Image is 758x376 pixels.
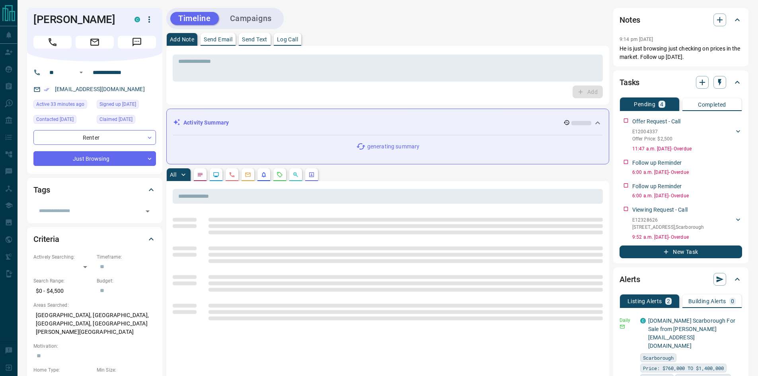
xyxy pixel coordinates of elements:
[643,354,674,362] span: Scarborough
[134,17,140,22] div: condos.ca
[632,234,742,241] p: 9:52 a.m. [DATE] - Overdue
[627,298,662,304] p: Listing Alerts
[33,302,156,309] p: Areas Searched:
[620,10,742,29] div: Notes
[620,317,635,324] p: Daily
[33,13,123,26] h1: [PERSON_NAME]
[277,171,283,178] svg: Requests
[620,273,640,286] h2: Alerts
[213,171,219,178] svg: Lead Browsing Activity
[620,14,640,26] h2: Notes
[632,128,672,135] p: E12004337
[183,119,229,127] p: Activity Summary
[667,298,670,304] p: 2
[33,284,93,298] p: $0 - $4,500
[76,36,114,49] span: Email
[33,100,93,111] div: Fri Aug 15 2025
[632,145,742,152] p: 11:47 a.m. [DATE] - Overdue
[44,87,49,92] svg: Email Verified
[33,130,156,145] div: Renter
[55,86,145,92] a: [EMAIL_ADDRESS][DOMAIN_NAME]
[118,36,156,49] span: Message
[33,343,156,350] p: Motivation:
[367,142,419,151] p: generating summary
[36,115,74,123] span: Contacted [DATE]
[33,115,93,126] div: Fri Jul 18 2025
[632,159,682,167] p: Follow up Reminder
[99,115,133,123] span: Claimed [DATE]
[660,101,663,107] p: 4
[197,171,203,178] svg: Notes
[33,366,93,374] p: Home Type:
[222,12,280,25] button: Campaigns
[698,102,726,107] p: Completed
[688,298,726,304] p: Building Alerts
[632,192,742,199] p: 6:00 a.m. [DATE] - Overdue
[620,76,639,89] h2: Tasks
[632,224,704,231] p: [STREET_ADDRESS] , Scarborough
[33,151,156,166] div: Just Browsing
[97,100,156,111] div: Sat Jun 27 2020
[97,277,156,284] p: Budget:
[632,182,682,191] p: Follow up Reminder
[33,180,156,199] div: Tags
[640,318,646,323] div: condos.ca
[33,253,93,261] p: Actively Searching:
[292,171,299,178] svg: Opportunities
[632,135,672,142] p: Offer Price: $2,500
[33,309,156,339] p: [GEOGRAPHIC_DATA], [GEOGRAPHIC_DATA], [GEOGRAPHIC_DATA], [GEOGRAPHIC_DATA][PERSON_NAME][GEOGRAPHI...
[97,115,156,126] div: Thu Feb 01 2024
[620,37,653,42] p: 9:14 pm [DATE]
[36,100,84,108] span: Active 33 minutes ago
[620,45,742,61] p: He is just browsing just checking on prices in the market. Follow up [DATE].
[76,68,86,77] button: Open
[229,171,235,178] svg: Calls
[173,115,602,130] div: Activity Summary
[33,233,59,245] h2: Criteria
[204,37,232,42] p: Send Email
[632,127,742,144] div: E12004337Offer Price: $2,500
[648,318,735,349] a: [DOMAIN_NAME] Scarborough For Sale from [PERSON_NAME][EMAIL_ADDRESS][DOMAIN_NAME]
[261,171,267,178] svg: Listing Alerts
[308,171,315,178] svg: Agent Actions
[620,73,742,92] div: Tasks
[97,253,156,261] p: Timeframe:
[632,169,742,176] p: 6:00 a.m. [DATE] - Overdue
[170,172,176,177] p: All
[170,37,194,42] p: Add Note
[277,37,298,42] p: Log Call
[33,36,72,49] span: Call
[245,171,251,178] svg: Emails
[242,37,267,42] p: Send Text
[620,245,742,258] button: New Task
[33,183,50,196] h2: Tags
[170,12,219,25] button: Timeline
[632,215,742,232] div: E12328626[STREET_ADDRESS],Scarborough
[643,364,724,372] span: Price: $760,000 TO $1,400,000
[731,298,734,304] p: 0
[33,230,156,249] div: Criteria
[97,366,156,374] p: Min Size:
[620,270,742,289] div: Alerts
[99,100,136,108] span: Signed up [DATE]
[142,206,153,217] button: Open
[632,216,704,224] p: E12328626
[33,277,93,284] p: Search Range:
[634,101,655,107] p: Pending
[632,117,681,126] p: Offer Request - Call
[632,206,688,214] p: Viewing Request - Call
[620,324,625,329] svg: Email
